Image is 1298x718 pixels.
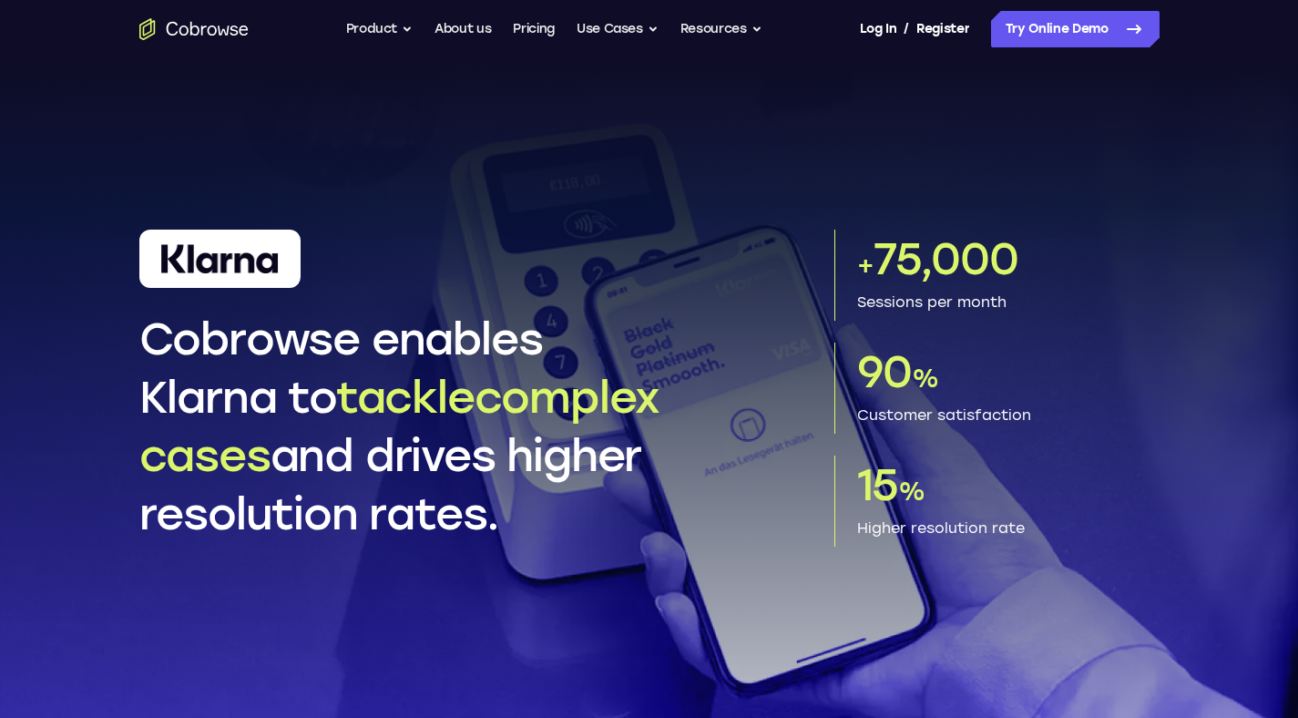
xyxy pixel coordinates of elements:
span: % [898,476,925,507]
a: Log In [860,11,896,47]
h1: Cobrowse enables Klarna to and drives higher resolution rates. [139,310,813,543]
img: Klarna Logo [161,244,279,273]
p: Sessions per month [857,292,1160,313]
a: About us [434,11,491,47]
a: Register [916,11,969,47]
button: Use Cases [577,11,659,47]
button: Resources [680,11,762,47]
a: Try Online Demo [991,11,1160,47]
span: % [912,363,938,394]
a: Go to the home page [139,18,249,40]
p: 75,000 [857,230,1160,288]
span: / [904,18,909,40]
button: Product [346,11,414,47]
p: 15 [857,456,1160,514]
a: Pricing [513,11,555,47]
p: Customer satisfaction [857,405,1160,426]
p: Higher resolution rate [857,518,1160,539]
p: 90 [857,343,1160,401]
span: + [857,250,874,281]
span: tackle complex cases [139,371,660,482]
